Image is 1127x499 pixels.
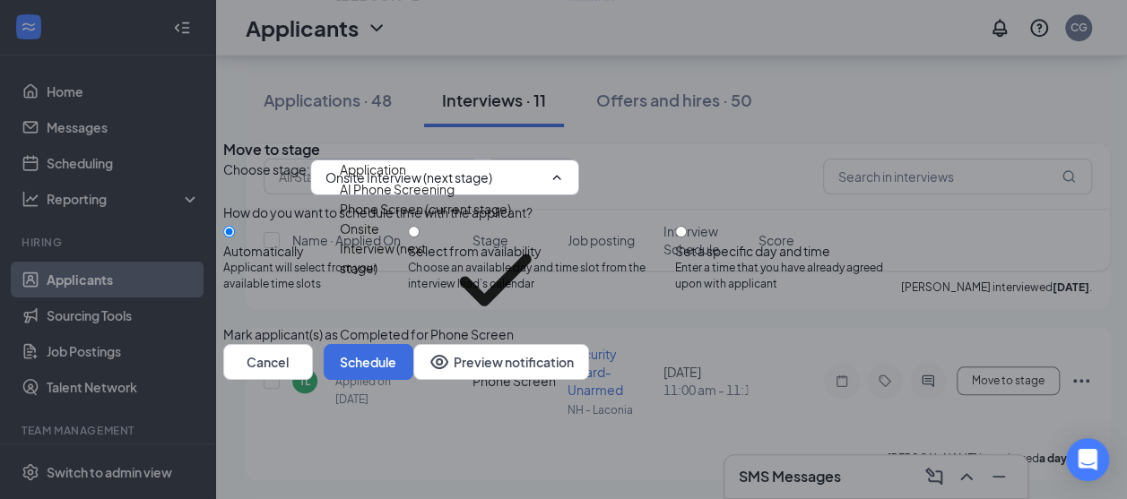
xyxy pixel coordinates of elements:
h3: Move to stage [223,140,320,159]
div: Automatically [223,242,409,260]
button: Cancel [223,344,313,380]
button: Schedule [324,344,413,380]
span: Applicant will select from your available time slots [223,260,409,294]
svg: Checkmark [434,219,557,341]
div: How do you want to schedule time with the applicant? [223,202,905,222]
div: Open Intercom Messenger [1066,438,1109,481]
span: Enter a time that you have already agreed upon with applicant [675,260,904,294]
div: Phone Screen (current stage) [340,199,511,219]
div: Application [340,159,406,179]
span: Mark applicant(s) as Completed for Phone Screen [223,324,514,344]
div: Onsite Interview (next stage) [340,219,434,341]
button: Preview notificationEye [413,344,589,380]
div: Set a specific day and time [675,242,904,260]
div: Holding Stage [340,341,423,361]
svg: Eye [429,351,450,373]
span: Choose stage : [223,159,310,195]
div: AI Phone Screening [340,179,455,199]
